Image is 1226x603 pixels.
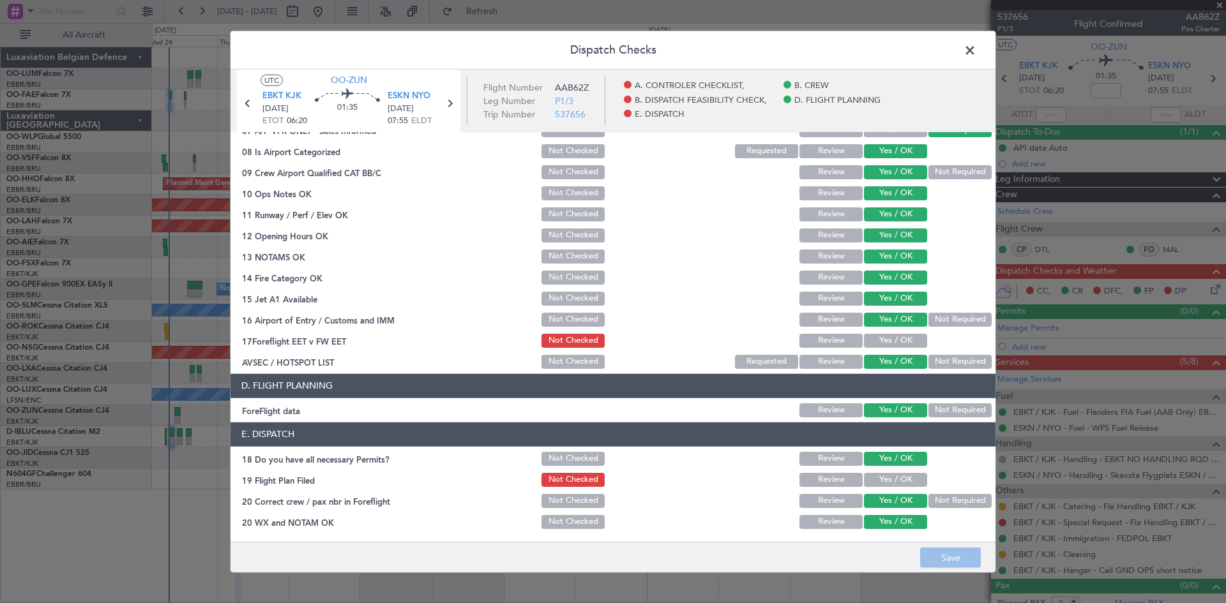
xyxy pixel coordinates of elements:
button: Not Required [928,165,992,179]
button: Not Required [928,355,992,369]
button: Not Required [928,403,992,417]
button: Not Required [928,494,992,508]
header: Dispatch Checks [231,31,995,69]
button: Not Required [928,313,992,327]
